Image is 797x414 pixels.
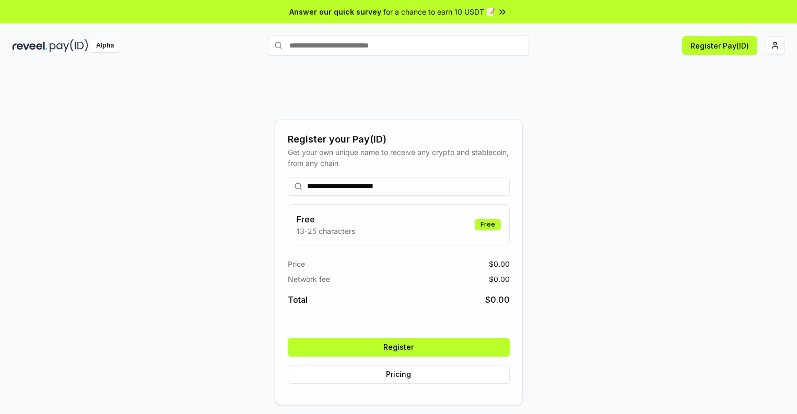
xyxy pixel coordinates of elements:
[289,6,381,17] span: Answer our quick survey
[297,226,355,236] p: 13-25 characters
[489,274,510,285] span: $ 0.00
[489,258,510,269] span: $ 0.00
[485,293,510,306] span: $ 0.00
[288,258,305,269] span: Price
[288,365,510,384] button: Pricing
[288,132,510,147] div: Register your Pay(ID)
[682,36,757,55] button: Register Pay(ID)
[50,39,88,52] img: pay_id
[288,338,510,357] button: Register
[13,39,48,52] img: reveel_dark
[90,39,120,52] div: Alpha
[383,6,495,17] span: for a chance to earn 10 USDT 📝
[288,274,330,285] span: Network fee
[288,293,308,306] span: Total
[297,213,355,226] h3: Free
[288,147,510,169] div: Get your own unique name to receive any crypto and stablecoin, from any chain
[475,219,501,230] div: Free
